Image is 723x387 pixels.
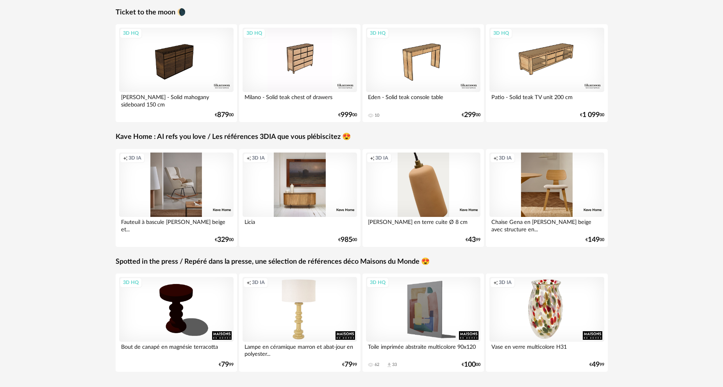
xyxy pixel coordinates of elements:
div: € 99 [589,362,604,367]
div: Patio - Solid teak TV unit 200 cm [489,92,604,108]
a: Creation icon 3D IA Fauteuil à bascule [PERSON_NAME] beige et... €32900 [116,149,237,247]
a: Creation icon 3D IA Chaise Gena en [PERSON_NAME] beige avec structure en... €14900 [486,149,608,247]
div: Eden - Solid teak console table [366,92,481,108]
div: 62 [375,362,379,367]
span: Creation icon [246,155,251,161]
div: 3D HQ [120,28,142,38]
div: Milano - Solid teak chest of drawers [243,92,357,108]
a: 3D HQ Patio - Solid teak TV unit 200 cm €1 09900 [486,24,608,122]
a: Ticket to the moon 🌘 [116,8,186,17]
a: Spotted in the press / Repéré dans la presse, une sélection de références déco Maisons du Monde 😍 [116,257,430,266]
div: [PERSON_NAME] - Solid mahogany sideboard 150 cm [119,92,234,108]
div: 3D HQ [366,277,389,288]
span: Creation icon [493,279,498,286]
span: Creation icon [123,155,128,161]
span: 3D IA [252,279,265,286]
a: 3D HQ Eden - Solid teak console table 10 €29900 [362,24,484,122]
div: € 00 [215,237,234,243]
div: Licia [243,217,357,233]
span: 985 [341,237,352,243]
div: Lampe en céramique marron et abat-jour en polyester... [243,342,357,357]
div: € 99 [466,237,480,243]
a: 3D HQ [PERSON_NAME] - Solid mahogany sideboard 150 cm €87900 [116,24,237,122]
div: [PERSON_NAME] en terre cuite Ø 8 cm [366,217,481,233]
a: Creation icon 3D IA Licia €98500 [239,149,361,247]
span: Creation icon [493,155,498,161]
span: 149 [588,237,600,243]
span: 79 [221,362,229,367]
div: 3D HQ [490,28,512,38]
div: 33 [392,362,397,367]
span: 79 [345,362,352,367]
div: € 00 [580,112,604,118]
span: 999 [341,112,352,118]
div: 3D HQ [366,28,389,38]
span: Creation icon [246,279,251,286]
div: € 00 [586,237,604,243]
div: Vase en verre multicolore H31 [489,342,604,357]
span: Download icon [386,362,392,368]
span: 49 [592,362,600,367]
div: € 00 [462,112,480,118]
span: 1 099 [582,112,600,118]
span: 3D IA [252,155,265,161]
span: 329 [217,237,229,243]
span: Creation icon [370,155,375,161]
a: Kave Home : AI refs you love / Les références 3DIA que vous plébiscitez 😍 [116,133,351,142]
div: € 99 [219,362,234,367]
a: 3D HQ Milano - Solid teak chest of drawers €99900 [239,24,361,122]
span: 299 [464,112,476,118]
div: € 00 [338,237,357,243]
span: 3D IA [375,155,388,161]
span: 43 [468,237,476,243]
a: Creation icon 3D IA [PERSON_NAME] en terre cuite Ø 8 cm €4399 [362,149,484,247]
span: 100 [464,362,476,367]
div: Bout de canapé en magnésie terracotta [119,342,234,357]
div: € 00 [215,112,234,118]
span: 879 [217,112,229,118]
div: Toile imprimée abstraite multicolore 90x120 [366,342,481,357]
span: 3D IA [499,279,512,286]
a: 3D HQ Bout de canapé en magnésie terracotta €7999 [116,273,237,371]
div: 10 [375,113,379,118]
div: € 00 [338,112,357,118]
div: € 00 [462,362,480,367]
span: 3D IA [129,155,141,161]
a: Creation icon 3D IA Vase en verre multicolore H31 €4999 [486,273,608,371]
span: 3D IA [499,155,512,161]
div: Chaise Gena en [PERSON_NAME] beige avec structure en... [489,217,604,233]
div: 3D HQ [243,28,266,38]
div: € 99 [342,362,357,367]
a: Creation icon 3D IA Lampe en céramique marron et abat-jour en polyester... €7999 [239,273,361,371]
a: 3D HQ Toile imprimée abstraite multicolore 90x120 62 Download icon 33 €10000 [362,273,484,371]
div: 3D HQ [120,277,142,288]
div: Fauteuil à bascule [PERSON_NAME] beige et... [119,217,234,233]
